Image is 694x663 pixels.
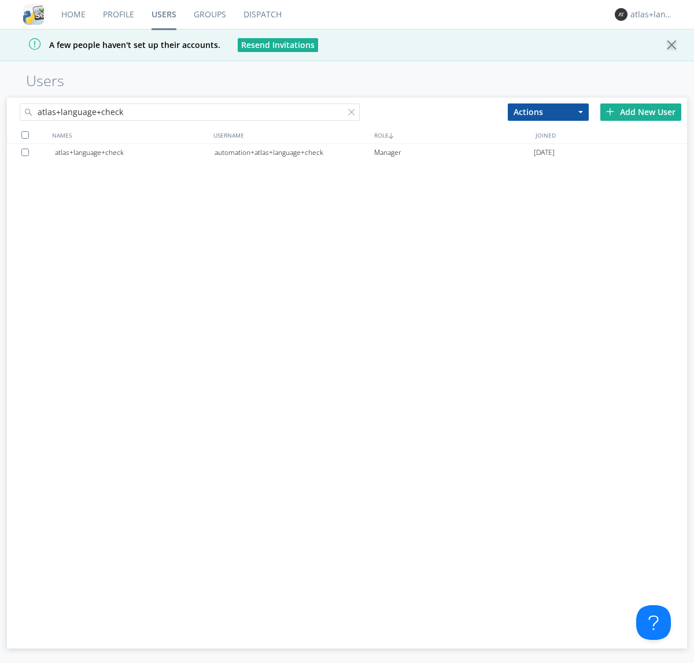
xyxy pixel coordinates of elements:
img: 373638.png [615,8,627,21]
button: Resend Invitations [238,38,318,52]
input: Search users [20,103,360,121]
div: USERNAME [211,127,372,143]
div: NAMES [49,127,211,143]
div: ROLE [371,127,533,143]
span: [DATE] [534,144,555,161]
div: atlas+language+check [55,144,215,161]
div: atlas+language+check [630,9,674,20]
div: Manager [374,144,534,161]
a: atlas+language+checkautomation+atlas+language+checkManager[DATE] [7,144,687,161]
img: cddb5a64eb264b2086981ab96f4c1ba7 [23,4,44,25]
img: plus.svg [606,108,614,116]
div: JOINED [533,127,694,143]
button: Actions [508,103,589,121]
span: A few people haven't set up their accounts. [9,39,220,50]
div: automation+atlas+language+check [215,144,374,161]
div: Add New User [600,103,681,121]
iframe: Toggle Customer Support [636,605,671,640]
